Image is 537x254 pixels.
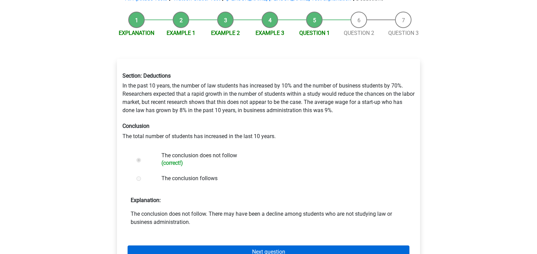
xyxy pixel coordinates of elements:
[161,151,398,166] label: The conclusion does not follow
[344,30,374,36] a: Question 2
[299,30,330,36] a: Question 1
[161,174,398,183] label: The conclusion follows
[131,210,406,226] p: The conclusion does not follow. There may have been a decline among students who are not studying...
[211,30,240,36] a: Example 2
[167,30,195,36] a: Example 1
[119,30,154,36] a: Explanation
[388,30,419,36] a: Question 3
[256,30,284,36] a: Example 3
[131,197,161,203] strong: Explanation:
[122,123,415,129] h6: Conclusion
[122,72,415,79] h6: Section: Deductions
[161,160,398,166] h6: (correct!)
[117,67,420,146] div: In the past 10 years, the number of law students has increased by 10% and the number of business ...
